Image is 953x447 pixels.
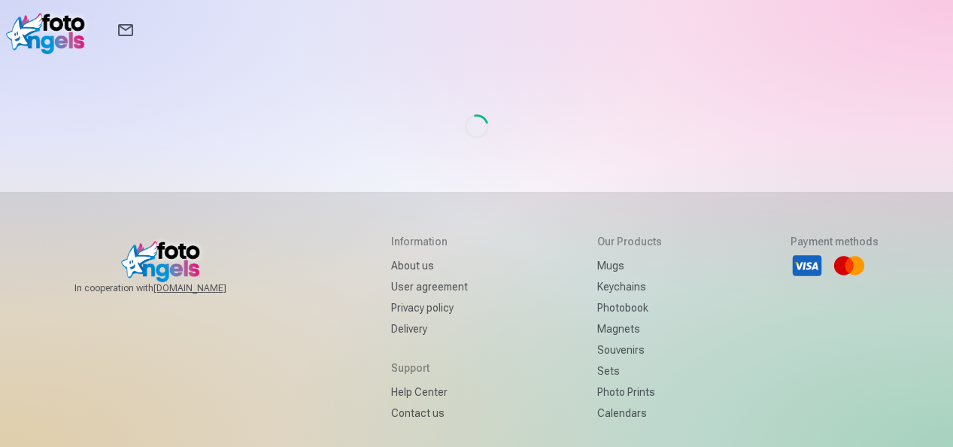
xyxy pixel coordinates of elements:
a: Contact us [391,403,468,424]
a: Magnets [597,318,662,339]
a: Keychains [597,276,662,297]
a: Sets [597,360,662,382]
img: /fa1 [6,6,93,54]
li: Mastercard [833,249,866,282]
span: In cooperation with [74,282,263,294]
h5: Payment methods [791,234,879,249]
a: User agreement [391,276,468,297]
a: About us [391,255,468,276]
a: Delivery [391,318,468,339]
a: Calendars [597,403,662,424]
li: Visa [791,249,824,282]
a: Photo prints [597,382,662,403]
a: Photobook [597,297,662,318]
a: Souvenirs [597,339,662,360]
a: Mugs [597,255,662,276]
h5: Our products [597,234,662,249]
a: [DOMAIN_NAME] [153,282,263,294]
h5: Information [391,234,468,249]
a: Help Center [391,382,468,403]
a: Privacy policy [391,297,468,318]
h5: Support [391,360,468,376]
